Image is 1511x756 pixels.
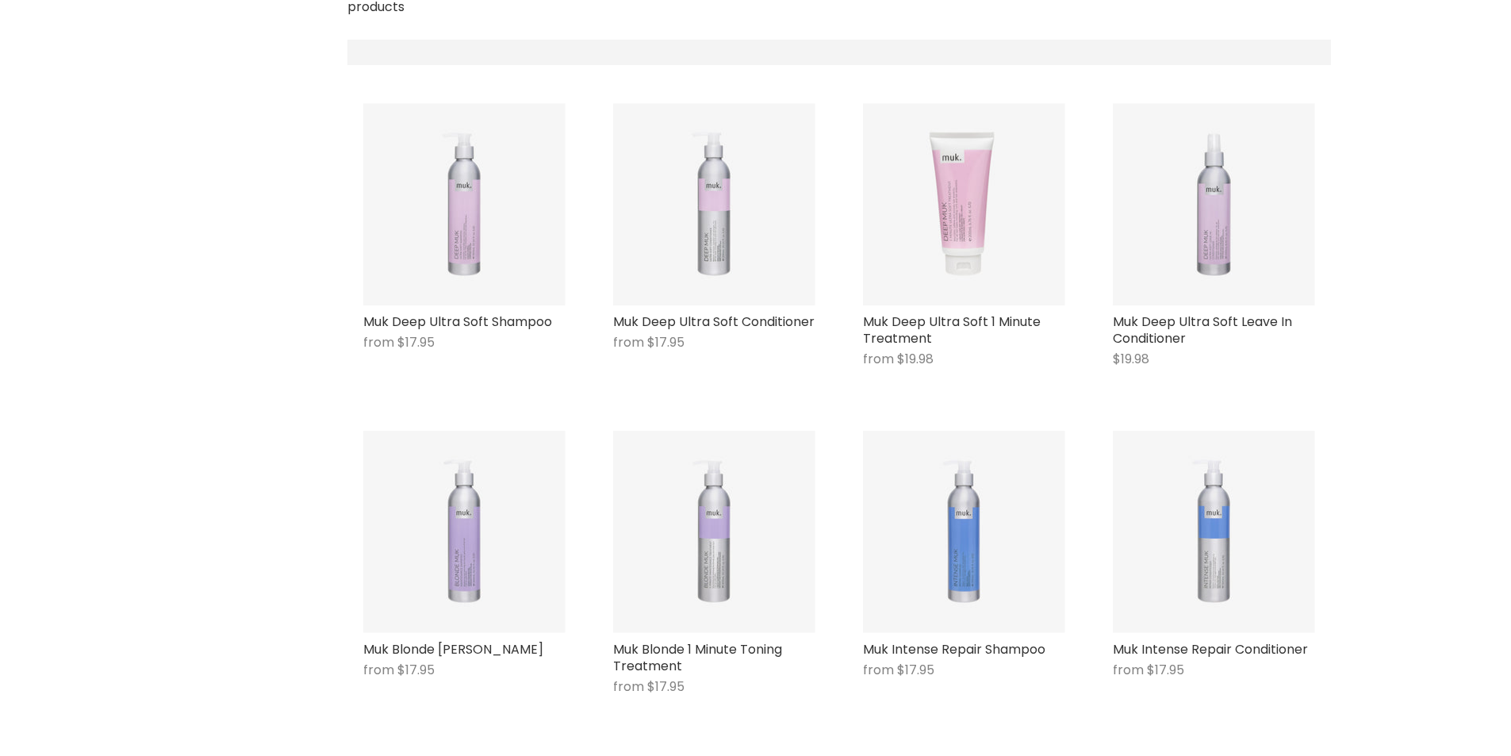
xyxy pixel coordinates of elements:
[613,640,782,675] a: Muk Blonde 1 Minute Toning Treatment
[863,103,1065,305] a: Muk Deep Ultra Soft 1 Minute Treatment Muk Deep Ultra Soft 1 Minute Treatment
[613,333,644,351] span: from
[863,640,1045,658] a: Muk Intense Repair Shampoo
[647,677,685,696] span: $17.95
[363,431,566,633] img: Muk Blonde Toning Shampoo
[863,103,1065,305] img: Muk Deep Ultra Soft 1 Minute Treatment
[863,431,1065,633] img: Muk Intense Repair Shampoo
[1113,661,1144,679] span: from
[613,313,815,331] a: Muk Deep Ultra Soft Conditioner
[397,661,435,679] span: $17.95
[363,333,394,351] span: from
[863,313,1041,347] a: Muk Deep Ultra Soft 1 Minute Treatment
[897,661,934,679] span: $17.95
[647,333,685,351] span: $17.95
[863,431,1065,633] a: Muk Intense Repair Shampoo Muk Intense Repair Shampoo
[613,677,644,696] span: from
[363,431,566,633] a: Muk Blonde Toning Shampoo Muk Blonde Toning Shampoo
[897,350,934,368] span: $19.98
[1113,313,1292,347] a: Muk Deep Ultra Soft Leave In Conditioner
[1432,681,1495,740] iframe: Gorgias live chat messenger
[613,431,815,633] img: Muk Blonde 1 Minute Toning Treatment
[1113,103,1315,305] img: Muk Deep Ultra Soft Leave In Conditioner
[363,661,394,679] span: from
[1113,431,1315,633] a: Muk Intense Repair Conditioner Muk Intense Repair Conditioner
[863,350,894,368] span: from
[397,333,435,351] span: $17.95
[363,103,566,305] img: Muk Deep Ultra Soft Shampoo
[1113,350,1149,368] span: $19.98
[613,103,815,305] img: Muk Deep Ultra Soft Conditioner
[363,313,552,331] a: Muk Deep Ultra Soft Shampoo
[613,431,815,633] a: Muk Blonde 1 Minute Toning Treatment Muk Blonde 1 Minute Toning Treatment
[363,640,543,658] a: Muk Blonde [PERSON_NAME]
[1113,640,1308,658] a: Muk Intense Repair Conditioner
[1147,661,1184,679] span: $17.95
[863,661,894,679] span: from
[613,103,815,305] a: Muk Deep Ultra Soft Conditioner Muk Deep Ultra Soft Conditioner
[363,103,566,305] a: Muk Deep Ultra Soft Shampoo Muk Deep Ultra Soft Shampoo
